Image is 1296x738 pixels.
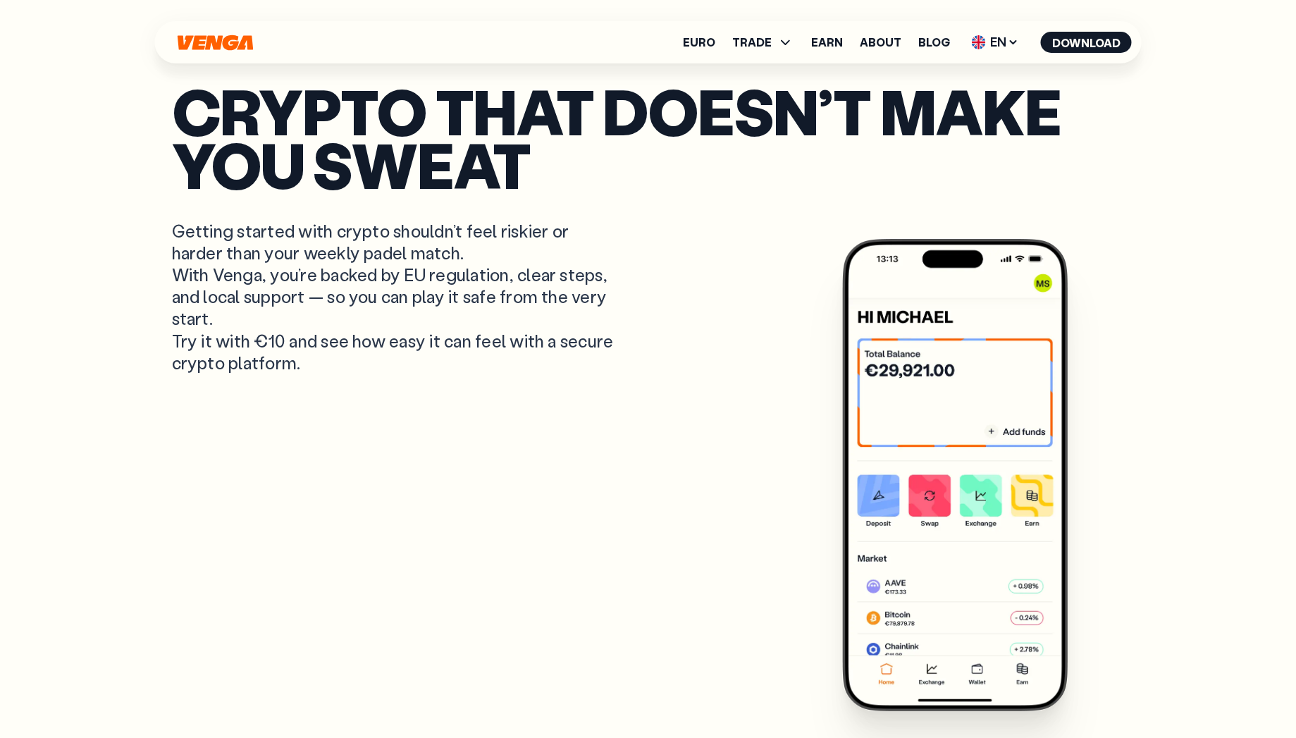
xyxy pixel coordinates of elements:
[918,37,950,48] a: Blog
[860,37,901,48] a: About
[842,239,1068,711] img: Venga app main
[172,84,1125,192] p: Crypto that doesn’t make you sweat
[811,37,843,48] a: Earn
[972,35,986,49] img: flag-uk
[172,220,617,374] p: Getting started with crypto shouldn’t feel riskier or harder than your weekly padel match. With V...
[1041,32,1132,53] button: Download
[683,37,715,48] a: Euro
[967,31,1024,54] span: EN
[732,37,772,48] span: TRADE
[176,35,255,51] svg: Home
[732,34,794,51] span: TRADE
